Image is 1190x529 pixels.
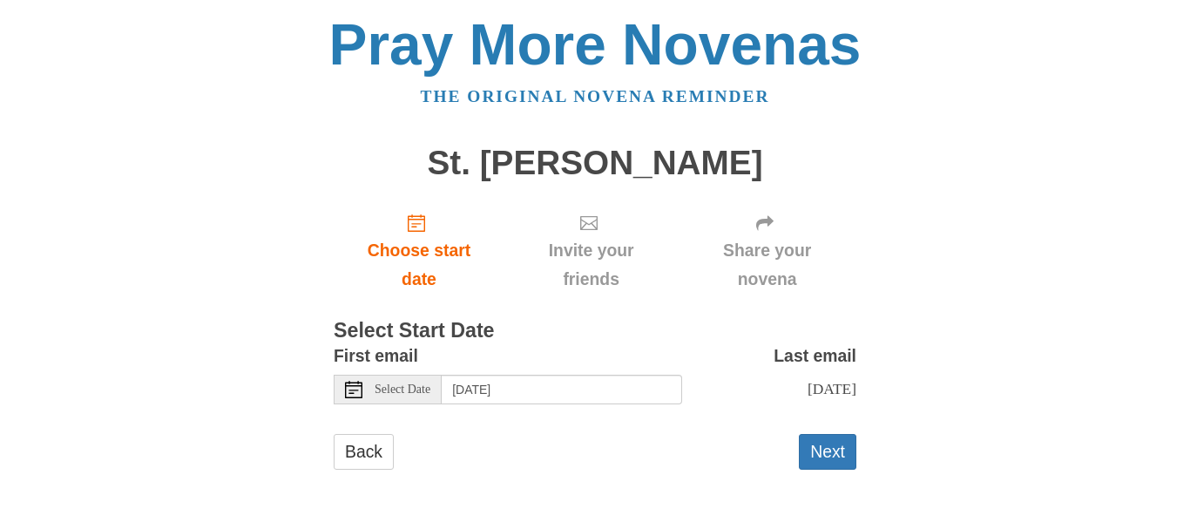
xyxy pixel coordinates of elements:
[504,199,678,302] div: Click "Next" to confirm your start date first.
[678,199,856,302] div: Click "Next" to confirm your start date first.
[334,434,394,470] a: Back
[351,236,487,294] span: Choose start date
[808,380,856,397] span: [DATE]
[375,383,430,396] span: Select Date
[334,320,856,342] h3: Select Start Date
[334,199,504,302] a: Choose start date
[334,342,418,370] label: First email
[329,12,862,77] a: Pray More Novenas
[421,87,770,105] a: The original novena reminder
[695,236,839,294] span: Share your novena
[522,236,660,294] span: Invite your friends
[774,342,856,370] label: Last email
[799,434,856,470] button: Next
[334,145,856,182] h1: St. [PERSON_NAME]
